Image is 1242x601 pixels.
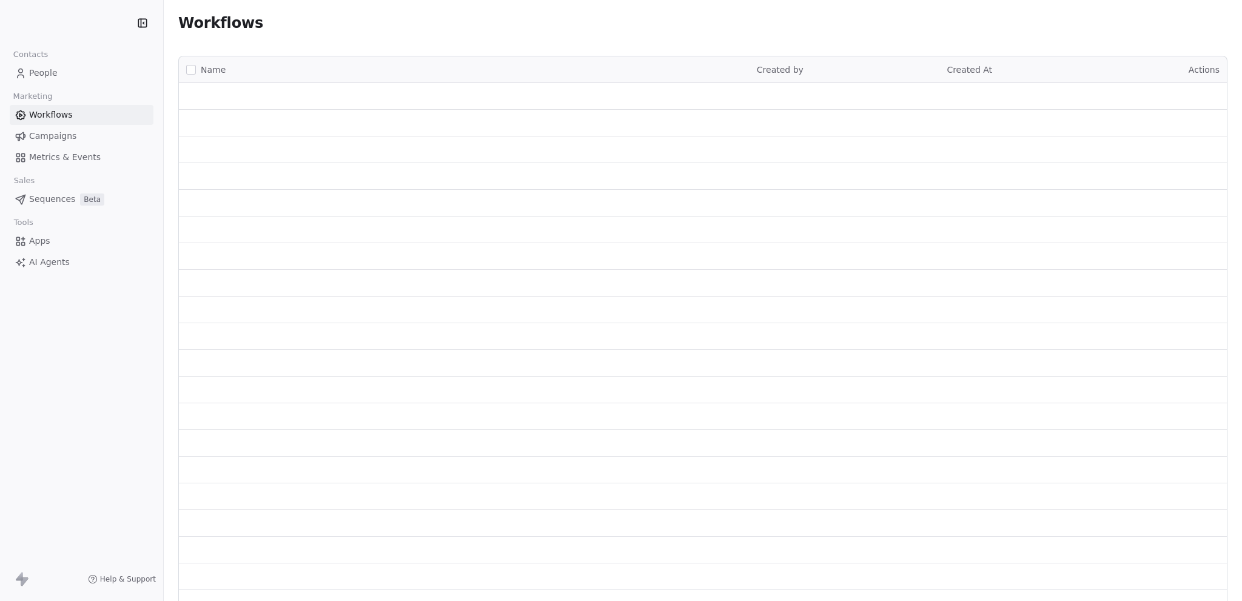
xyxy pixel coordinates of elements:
[10,189,153,209] a: SequencesBeta
[10,147,153,167] a: Metrics & Events
[29,193,75,206] span: Sequences
[10,63,153,83] a: People
[201,64,226,76] span: Name
[1189,65,1220,75] span: Actions
[88,574,156,584] a: Help & Support
[29,67,58,79] span: People
[10,231,153,251] a: Apps
[947,65,992,75] span: Created At
[10,126,153,146] a: Campaigns
[29,109,73,121] span: Workflows
[80,193,104,206] span: Beta
[29,256,70,269] span: AI Agents
[8,172,40,190] span: Sales
[10,252,153,272] a: AI Agents
[757,65,804,75] span: Created by
[8,213,38,232] span: Tools
[8,87,58,106] span: Marketing
[29,130,76,143] span: Campaigns
[178,15,263,32] span: Workflows
[8,45,53,64] span: Contacts
[10,105,153,125] a: Workflows
[100,574,156,584] span: Help & Support
[29,151,101,164] span: Metrics & Events
[29,235,50,247] span: Apps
